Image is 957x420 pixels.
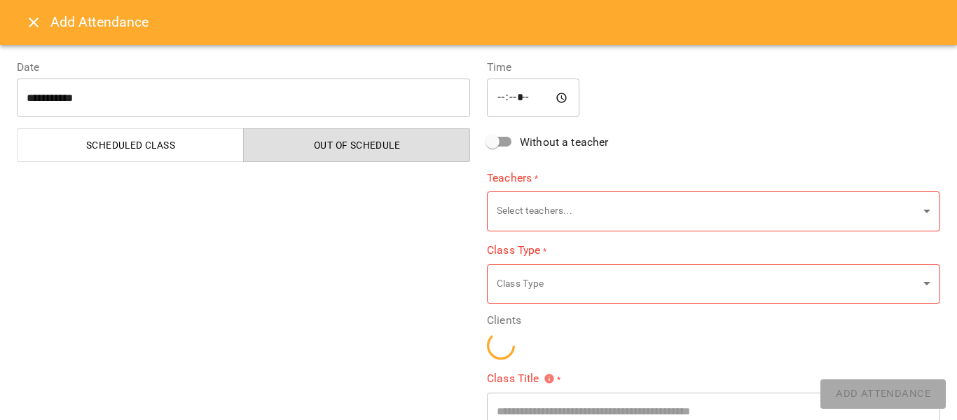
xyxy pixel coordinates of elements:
svg: Please specify class title or select clients [544,373,555,384]
span: Out of Schedule [252,137,462,154]
div: Class Type [487,264,940,304]
button: Close [17,6,50,39]
span: Class Title [487,373,555,384]
p: Class Type [497,277,918,291]
label: Class Type [487,243,940,259]
label: Clients [487,315,940,326]
span: Without a teacher [520,134,609,151]
label: Teachers [487,170,940,186]
h6: Add Attendance [50,11,940,33]
label: Time [487,62,940,73]
button: Scheduled class [17,128,244,162]
button: Out of Schedule [243,128,470,162]
span: Scheduled class [26,137,235,154]
p: Select teachers... [497,204,918,218]
label: Date [17,62,470,73]
div: Select teachers... [487,191,940,231]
